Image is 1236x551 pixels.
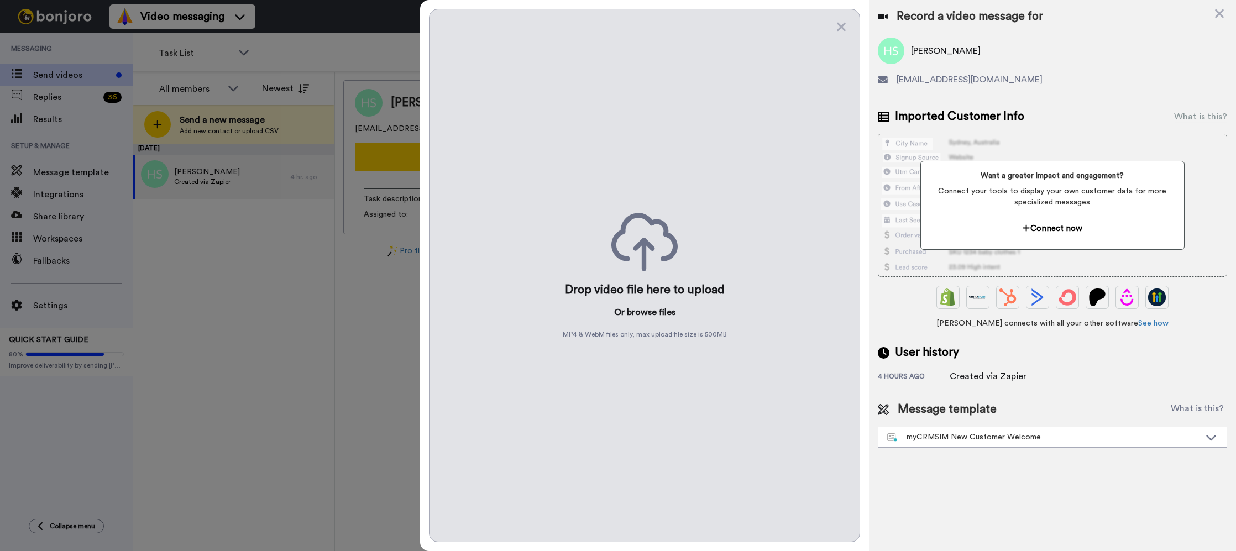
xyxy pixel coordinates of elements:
a: See how [1138,319,1169,327]
span: Imported Customer Info [895,108,1024,125]
img: ConvertKit [1059,288,1076,306]
img: Ontraport [969,288,987,306]
img: ActiveCampaign [1029,288,1046,306]
span: User history [895,344,959,361]
img: Shopify [939,288,957,306]
div: Created via Zapier [950,370,1026,383]
button: What is this? [1167,401,1227,418]
div: 4 hours ago [878,372,950,383]
span: [EMAIL_ADDRESS][DOMAIN_NAME] [897,73,1043,86]
img: Patreon [1088,288,1106,306]
span: Want a greater impact and engagement? [930,170,1175,181]
div: myCRMSIM New Customer Welcome [887,432,1200,443]
button: browse [627,306,657,319]
div: Drop video file here to upload [565,282,725,298]
img: Hubspot [999,288,1017,306]
span: Message template [898,401,997,418]
span: Connect your tools to display your own customer data for more specialized messages [930,186,1175,208]
img: Drip [1118,288,1136,306]
button: Connect now [930,217,1175,240]
p: Or files [614,306,675,319]
img: nextgen-template.svg [887,433,898,442]
span: [PERSON_NAME] connects with all your other software [878,318,1227,329]
div: What is this? [1174,110,1227,123]
img: GoHighLevel [1148,288,1166,306]
span: MP4 & WebM files only, max upload file size is 500 MB [563,330,727,339]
